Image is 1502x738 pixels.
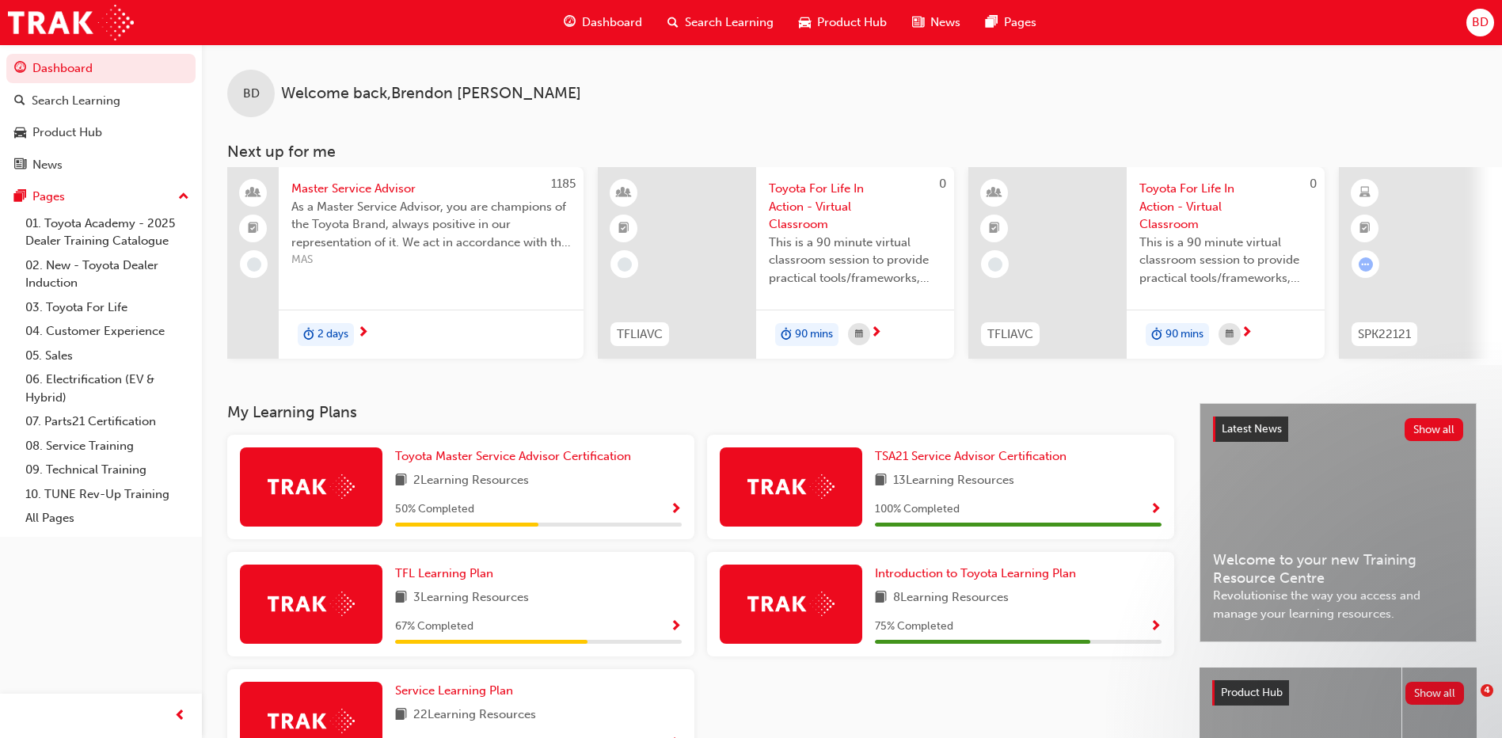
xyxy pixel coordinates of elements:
[8,5,134,40] a: Trak
[291,251,571,269] span: MAS
[986,13,998,32] span: pages-icon
[1222,422,1282,436] span: Latest News
[14,94,25,108] span: search-icon
[618,183,629,204] span: learningResourceType_INSTRUCTOR_LED-icon
[1150,503,1162,517] span: Show Progress
[1359,219,1371,239] span: booktick-icon
[1150,617,1162,637] button: Show Progress
[413,588,529,608] span: 3 Learning Resources
[174,706,186,726] span: prev-icon
[875,565,1082,583] a: Introduction to Toyota Learning Plan
[1004,13,1036,32] span: Pages
[291,180,571,198] span: Master Service Advisor
[1448,684,1486,722] iframe: Intercom live chat
[875,471,887,491] span: book-icon
[14,158,26,173] span: news-icon
[685,13,774,32] span: Search Learning
[247,257,261,272] span: learningRecordVerb_NONE-icon
[795,325,833,344] span: 90 mins
[988,257,1002,272] span: learningRecordVerb_NONE-icon
[551,177,576,191] span: 1185
[6,182,196,211] button: Pages
[1359,183,1371,204] span: learningResourceType_ELEARNING-icon
[875,618,953,636] span: 75 % Completed
[19,319,196,344] a: 04. Customer Experience
[618,257,632,272] span: learningRecordVerb_NONE-icon
[617,325,663,344] span: TFLIAVC
[1139,180,1312,234] span: Toyota For Life In Action - Virtual Classroom
[395,500,474,519] span: 50 % Completed
[14,190,26,204] span: pages-icon
[32,156,63,174] div: News
[618,219,629,239] span: booktick-icon
[564,13,576,32] span: guage-icon
[227,167,584,359] a: 1185Master Service AdvisorAs a Master Service Advisor, you are champions of the Toyota Brand, alw...
[19,295,196,320] a: 03. Toyota For Life
[1139,234,1312,287] span: This is a 90 minute virtual classroom session to provide practical tools/frameworks, behaviours a...
[1481,684,1493,697] span: 4
[670,503,682,517] span: Show Progress
[930,13,960,32] span: News
[395,565,500,583] a: TFL Learning Plan
[227,403,1174,421] h3: My Learning Plans
[268,592,355,616] img: Trak
[939,177,946,191] span: 0
[1358,325,1411,344] span: SPK22121
[670,620,682,634] span: Show Progress
[893,588,1009,608] span: 8 Learning Resources
[268,709,355,733] img: Trak
[32,92,120,110] div: Search Learning
[395,706,407,725] span: book-icon
[1200,403,1477,642] a: Latest NewsShow allWelcome to your new Training Resource CentreRevolutionise the way you access a...
[413,471,529,491] span: 2 Learning Resources
[987,325,1033,344] span: TFLIAVC
[1405,418,1464,441] button: Show all
[291,198,571,252] span: As a Master Service Advisor, you are champions of the Toyota Brand, always positive in our repres...
[281,85,581,103] span: Welcome back , Brendon [PERSON_NAME]
[817,13,887,32] span: Product Hub
[1472,13,1489,32] span: BD
[670,617,682,637] button: Show Progress
[19,211,196,253] a: 01. Toyota Academy - 2025 Dealer Training Catalogue
[968,167,1325,359] a: 0TFLIAVCToyota For Life In Action - Virtual ClassroomThis is a 90 minute virtual classroom sessio...
[395,471,407,491] span: book-icon
[667,13,679,32] span: search-icon
[781,325,792,345] span: duration-icon
[1466,9,1494,36] button: BD
[747,474,835,499] img: Trak
[1241,326,1253,340] span: next-icon
[14,126,26,140] span: car-icon
[1213,417,1463,442] a: Latest NewsShow all
[989,219,1000,239] span: booktick-icon
[598,167,954,359] a: 0TFLIAVCToyota For Life In Action - Virtual ClassroomThis is a 90 minute virtual classroom sessio...
[875,566,1076,580] span: Introduction to Toyota Learning Plan
[202,143,1502,161] h3: Next up for me
[870,326,882,340] span: next-icon
[32,188,65,206] div: Pages
[303,325,314,345] span: duration-icon
[395,447,637,466] a: Toyota Master Service Advisor Certification
[395,588,407,608] span: book-icon
[357,326,369,340] span: next-icon
[248,183,259,204] span: people-icon
[6,150,196,180] a: News
[32,124,102,142] div: Product Hub
[19,344,196,368] a: 05. Sales
[248,219,259,239] span: booktick-icon
[395,566,493,580] span: TFL Learning Plan
[19,506,196,531] a: All Pages
[893,471,1014,491] span: 13 Learning Resources
[912,13,924,32] span: news-icon
[14,62,26,76] span: guage-icon
[395,618,473,636] span: 67 % Completed
[19,458,196,482] a: 09. Technical Training
[875,500,960,519] span: 100 % Completed
[413,706,536,725] span: 22 Learning Resources
[1310,177,1317,191] span: 0
[989,183,1000,204] span: learningResourceType_INSTRUCTOR_LED-icon
[1213,551,1463,587] span: Welcome to your new Training Resource Centre
[551,6,655,39] a: guage-iconDashboard
[1150,500,1162,519] button: Show Progress
[1359,257,1373,272] span: learningRecordVerb_ATTEMPT-icon
[655,6,786,39] a: search-iconSearch Learning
